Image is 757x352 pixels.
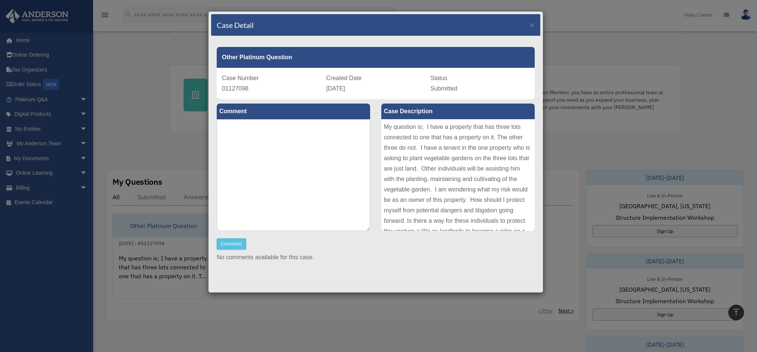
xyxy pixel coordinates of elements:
span: × [530,20,535,29]
span: Submitted [430,85,457,92]
span: Case Number [222,75,259,81]
span: Created Date [326,75,362,81]
span: Status [430,75,447,81]
div: Other Platinum Question [217,47,535,68]
p: No comments available for this case. [217,252,535,263]
h4: Case Detail [217,20,254,30]
span: [DATE] [326,85,345,92]
label: Case Description [381,104,535,119]
div: My question is; I have a property that has three lots connected to one that has a property on it.... [381,119,535,231]
label: Comment [217,104,370,119]
span: 01127098 [222,85,248,92]
button: Comment [217,238,246,250]
button: Close [530,21,535,29]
